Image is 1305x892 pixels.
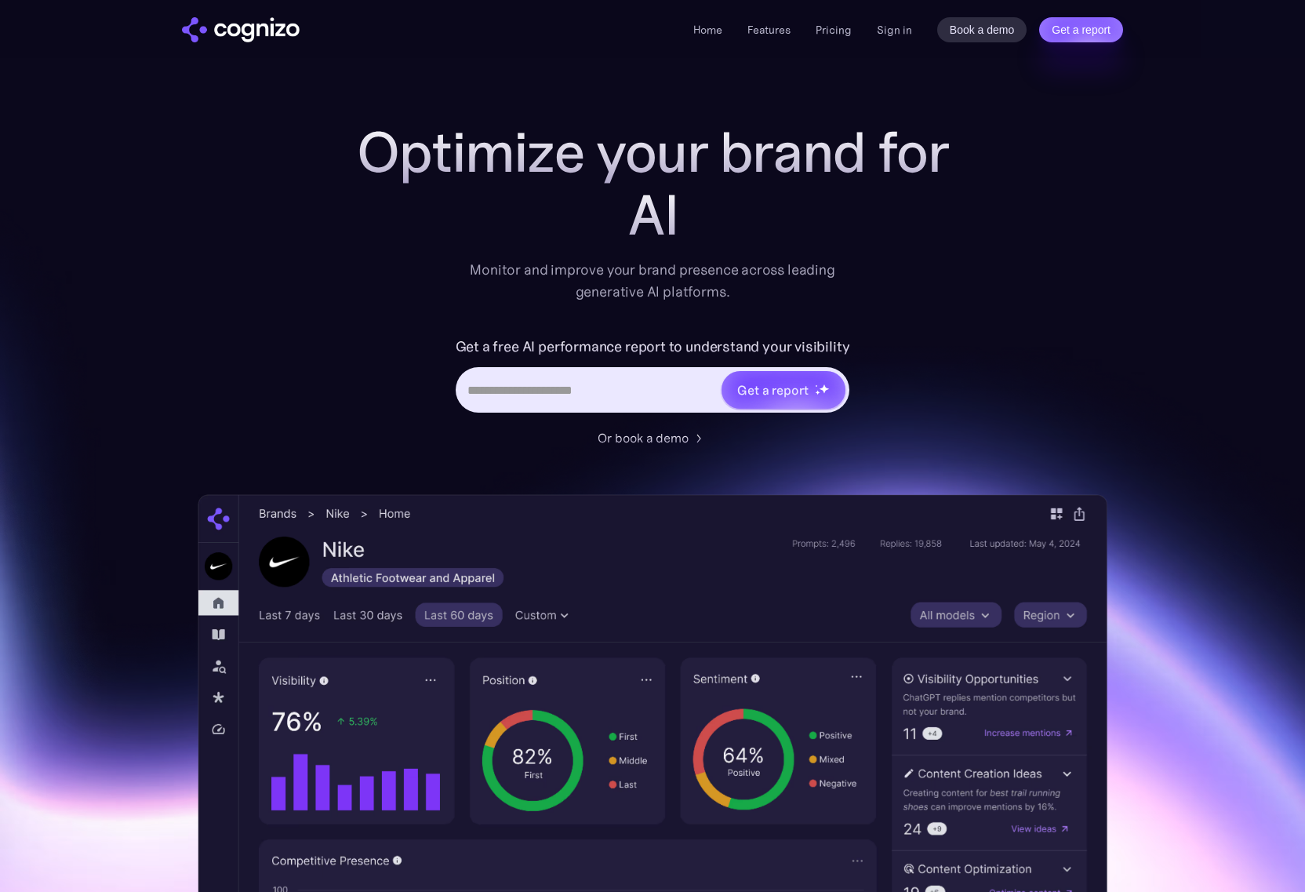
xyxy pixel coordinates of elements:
a: Pricing [816,23,852,37]
a: Or book a demo [598,428,707,447]
a: home [182,17,300,42]
h1: Optimize your brand for [339,121,966,184]
a: Features [747,23,791,37]
div: AI [339,184,966,246]
a: Get a report [1039,17,1123,42]
a: Book a demo [937,17,1027,42]
img: star [815,384,817,387]
form: Hero URL Input Form [456,334,850,421]
div: Or book a demo [598,428,689,447]
img: star [815,390,820,395]
label: Get a free AI performance report to understand your visibility [456,334,850,359]
a: Sign in [877,20,912,39]
img: cognizo logo [182,17,300,42]
img: star [819,384,829,394]
a: Home [693,23,722,37]
div: Get a report [737,380,808,399]
a: Get a reportstarstarstar [720,370,847,410]
div: Monitor and improve your brand presence across leading generative AI platforms. [460,259,845,303]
